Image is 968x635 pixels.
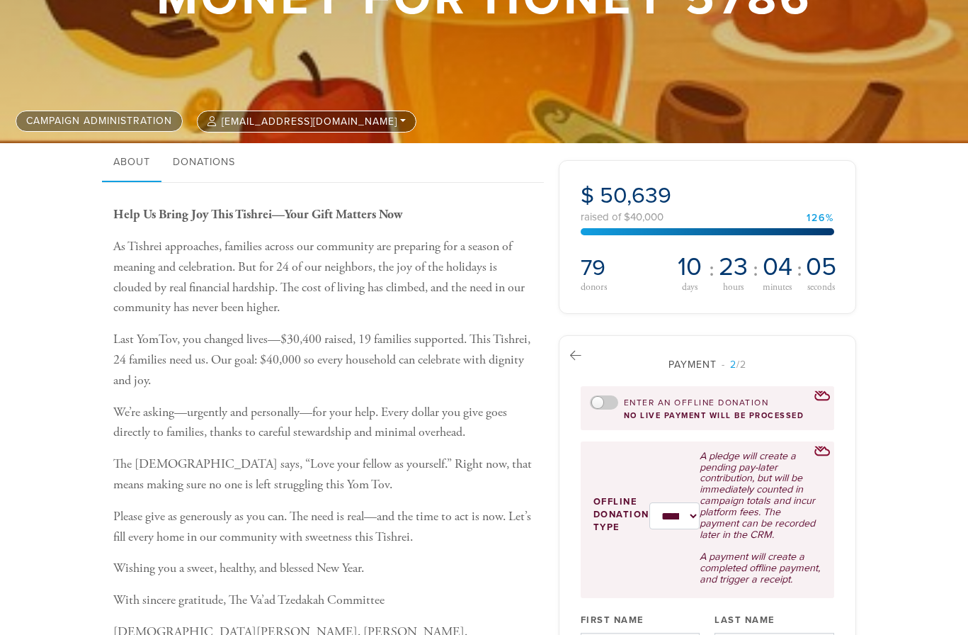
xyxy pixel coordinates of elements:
[161,143,246,183] a: Donations
[807,283,835,293] span: seconds
[678,254,702,280] span: 10
[581,282,668,292] div: donors
[719,254,748,280] span: 23
[581,182,594,209] span: $
[113,237,537,318] p: As Tishrei approaches, families across our community are preparing for a season of meaning and ce...
[797,258,802,281] span: :
[600,182,671,209] span: 50,639
[806,254,836,280] span: 05
[581,614,644,626] label: First Name
[16,111,183,132] a: Campaign Administration
[700,551,821,585] p: A payment will create a completed offline payment, and trigger a receipt.
[590,411,825,420] div: no live payment will be processed
[682,283,697,293] span: days
[113,590,537,611] p: With sincere gratitude, The Va’ad Tzedakah Committee
[714,614,775,626] label: Last Name
[113,558,537,579] p: Wishing you a sweet, healthy, and blessed New Year.
[730,359,736,371] span: 2
[763,254,792,280] span: 04
[113,206,402,223] b: Help Us Bring Joy This Tishrei—Your Gift Matters Now
[581,212,834,223] div: raised of $40,000
[700,451,821,541] p: A pledge will create a pending pay-later contribution, but will be immediately counted in campaig...
[113,454,537,495] p: The [DEMOGRAPHIC_DATA] says, “Love your fellow as yourself.” Right now, that means making sure no...
[624,397,769,409] label: Enter an offline donation
[102,143,161,183] a: About
[753,258,758,281] span: :
[113,403,537,444] p: We’re asking—urgently and personally—for your help. Every dollar you give goes directly to famili...
[113,507,537,548] p: Please give as generously as you can. The need is real—and the time to act is now. Let’s fill eve...
[593,495,649,534] label: Offline donation type
[723,283,744,293] span: hours
[709,258,714,281] span: :
[763,283,792,293] span: minutes
[807,213,834,223] div: 126%
[197,111,416,133] button: [EMAIL_ADDRESS][DOMAIN_NAME]
[581,254,668,281] h2: 79
[722,359,746,371] span: /2
[113,330,537,390] p: Last YomTov, you changed lives—$30,400 raised, 19 families supported. This Tishrei, 24 families n...
[581,357,834,372] div: Payment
